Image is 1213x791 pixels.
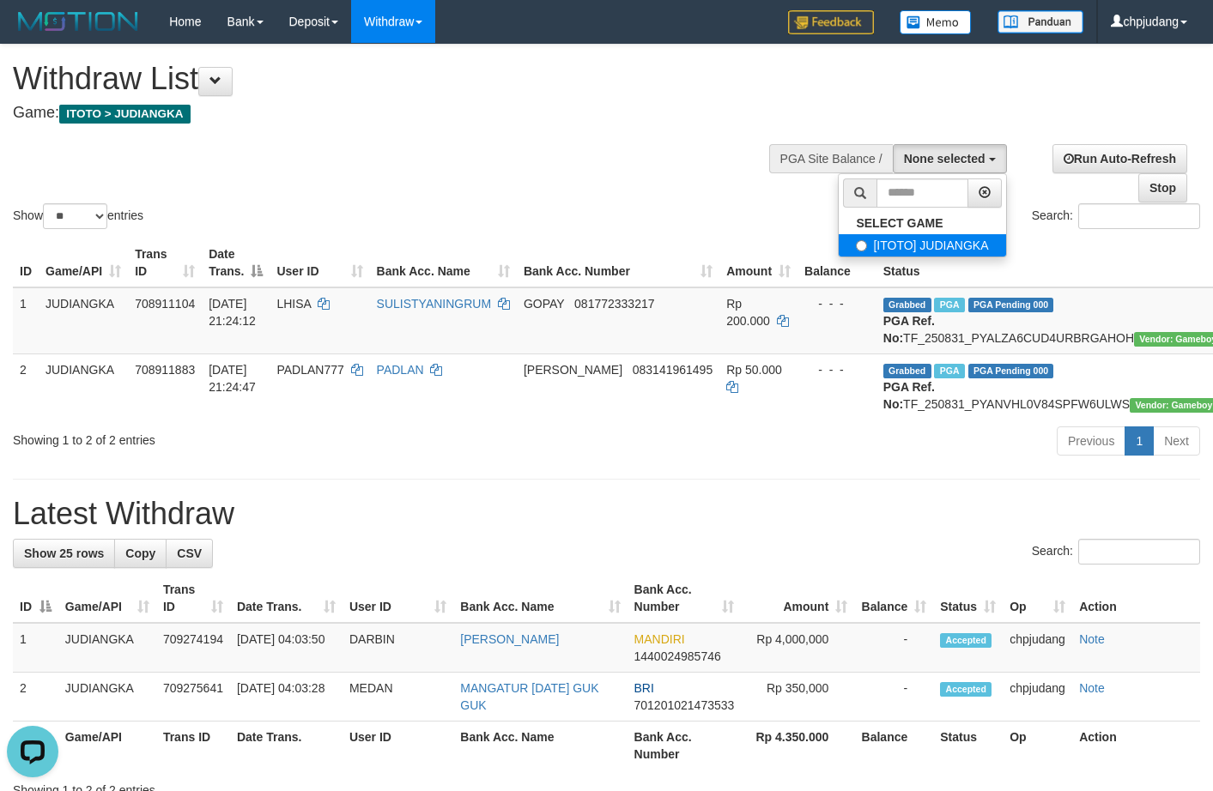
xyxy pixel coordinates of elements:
[968,364,1054,378] span: PGA Pending
[1003,673,1072,722] td: chpjudang
[125,546,155,560] span: Copy
[933,574,1003,623] th: Status: activate to sort column ascending
[343,623,453,673] td: DARBIN
[13,623,58,673] td: 1
[854,574,933,623] th: Balance: activate to sort column ascending
[343,722,453,770] th: User ID
[13,203,143,229] label: Show entries
[13,105,791,122] h4: Game:
[209,363,256,394] span: [DATE] 21:24:47
[741,673,854,722] td: Rp 350,000
[769,144,893,173] div: PGA Site Balance /
[13,353,39,420] td: 2
[998,10,1083,33] img: panduan.png
[13,425,493,449] div: Showing 1 to 2 of 2 entries
[854,722,933,770] th: Balance
[904,152,986,166] span: None selected
[1078,203,1200,229] input: Search:
[156,623,230,673] td: 709274194
[156,722,230,770] th: Trans ID
[460,681,598,712] a: MANGATUR [DATE] GUK GUK
[804,361,870,378] div: - - -
[854,673,933,722] td: -
[900,10,972,34] img: Button%20Memo.svg
[135,363,195,377] span: 708911883
[276,297,311,311] span: LHISA
[202,239,270,287] th: Date Trans.: activate to sort column descending
[1153,426,1200,456] a: Next
[13,539,115,568] a: Show 25 rows
[1079,681,1105,695] a: Note
[7,7,58,58] button: Open LiveChat chat widget
[276,363,343,377] span: PADLAN777
[726,363,782,377] span: Rp 50.000
[854,623,933,673] td: -
[209,297,256,328] span: [DATE] 21:24:12
[58,623,156,673] td: JUDIANGKA
[13,62,791,96] h1: Withdraw List
[156,574,230,623] th: Trans ID: activate to sort column ascending
[460,632,559,646] a: [PERSON_NAME]
[1138,173,1187,202] a: Stop
[156,673,230,722] td: 709275641
[1003,722,1072,770] th: Op
[856,240,867,251] input: [ITOTO] JUDIANGKA
[719,239,798,287] th: Amount: activate to sort column ascending
[634,649,721,663] span: Copy 1440024985746 to clipboard
[1078,539,1200,565] input: Search:
[13,239,39,287] th: ID
[628,574,742,623] th: Bank Acc. Number: activate to sort column ascending
[940,633,992,648] span: Accepted
[270,239,369,287] th: User ID: activate to sort column ascending
[24,546,104,560] span: Show 25 rows
[377,363,424,377] a: PADLAN
[39,239,128,287] th: Game/API: activate to sort column ascending
[893,144,1007,173] button: None selected
[377,297,492,311] a: SULISTYANINGRUM
[43,203,107,229] select: Showentries
[453,722,627,770] th: Bank Acc. Name
[839,234,1005,257] label: [ITOTO] JUDIANGKA
[798,239,876,287] th: Balance
[135,297,195,311] span: 708911104
[58,673,156,722] td: JUDIANGKA
[934,364,964,378] span: Marked by chpjudang
[883,314,935,345] b: PGA Ref. No:
[634,698,735,712] span: Copy 701201021473533 to clipboard
[39,353,128,420] td: JUDIANGKA
[933,722,1003,770] th: Status
[1079,632,1105,646] a: Note
[230,722,343,770] th: Date Trans.
[804,295,870,312] div: - - -
[524,297,564,311] span: GOPAY
[1072,722,1200,770] th: Action
[230,574,343,623] th: Date Trans.: activate to sort column ascending
[1003,574,1072,623] th: Op: activate to sort column ascending
[1032,539,1200,565] label: Search:
[59,105,191,124] span: ITOTO > JUDIANGKA
[343,574,453,623] th: User ID: activate to sort column ascending
[1057,426,1125,456] a: Previous
[1032,203,1200,229] label: Search:
[628,722,742,770] th: Bank Acc. Number
[634,632,685,646] span: MANDIRI
[856,216,943,230] b: SELECT GAME
[453,574,627,623] th: Bank Acc. Name: activate to sort column ascending
[934,298,964,312] span: Marked by chpjudang
[726,297,770,328] span: Rp 200.000
[741,722,854,770] th: Rp 4.350.000
[1125,426,1154,456] a: 1
[13,497,1200,531] h1: Latest Withdraw
[343,673,453,722] td: MEDAN
[39,287,128,354] td: JUDIANGKA
[58,574,156,623] th: Game/API: activate to sort column ascending
[883,298,931,312] span: Grabbed
[634,681,654,695] span: BRI
[741,574,854,623] th: Amount: activate to sort column ascending
[230,673,343,722] td: [DATE] 04:03:28
[1052,144,1187,173] a: Run Auto-Refresh
[1072,574,1200,623] th: Action
[230,623,343,673] td: [DATE] 04:03:50
[968,298,1054,312] span: PGA Pending
[883,380,935,411] b: PGA Ref. No:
